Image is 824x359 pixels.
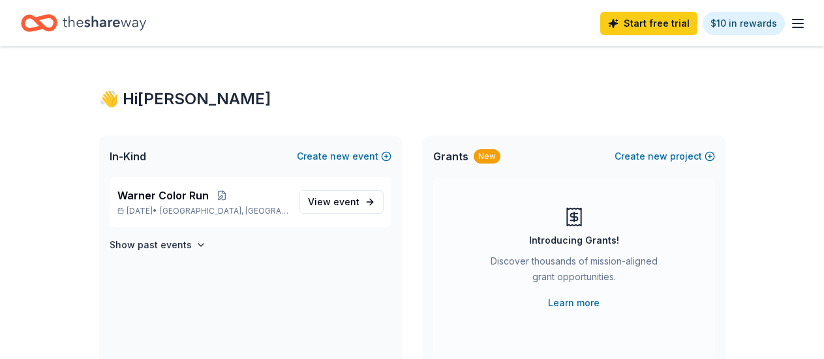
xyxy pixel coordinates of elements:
button: Show past events [110,237,206,253]
a: View event [299,190,384,214]
span: Grants [433,149,468,164]
a: Start free trial [600,12,697,35]
span: event [333,196,359,207]
div: New [474,149,500,164]
span: [GEOGRAPHIC_DATA], [GEOGRAPHIC_DATA] [160,206,288,216]
a: Learn more [548,295,600,311]
span: new [648,149,667,164]
p: [DATE] • [117,206,289,216]
span: In-Kind [110,149,146,164]
span: View [308,194,359,210]
h4: Show past events [110,237,192,253]
button: Createnewevent [297,149,391,164]
div: 👋 Hi [PERSON_NAME] [99,89,725,109]
span: Warner Color Run [117,188,209,203]
button: Createnewproject [615,149,715,164]
div: Discover thousands of mission-aligned grant opportunities. [485,253,663,290]
a: Home [21,8,146,38]
div: Introducing Grants! [529,233,619,248]
span: new [330,149,350,164]
a: $10 in rewards [703,12,785,35]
